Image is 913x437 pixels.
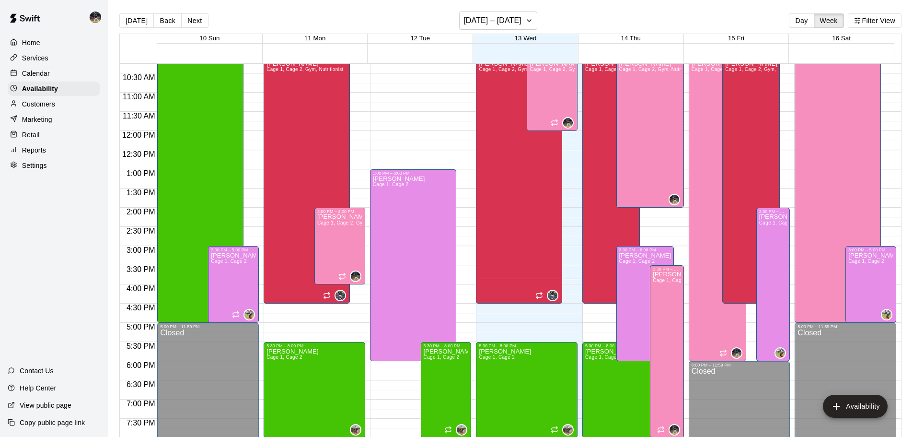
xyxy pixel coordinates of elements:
[124,400,158,408] span: 7:00 PM
[563,118,573,128] img: Nolan Gilbert
[882,310,891,319] img: Casey Peck
[527,54,578,131] div: 10:00 AM – 12:00 PM: Available
[22,99,55,109] p: Customers
[350,424,361,436] div: Anna Cockhill
[20,383,56,393] p: Help Center
[124,380,158,389] span: 6:30 PM
[8,66,100,81] div: Calendar
[90,12,101,23] img: Nolan Gilbert
[22,69,50,78] p: Calendar
[619,67,696,72] span: Cage 1, Cage 2, Gym, Nutritionist
[266,67,344,72] span: Cage 1, Cage 2, Gym, Nutritionist
[479,67,556,72] span: Cage 1, Cage 2, Gym, Nutritionist
[208,246,259,323] div: 3:00 PM – 5:00 PM: Available
[373,182,409,187] span: Cage 1, Cage 2
[335,290,346,301] div: Cy Miller
[124,419,158,427] span: 7:30 PM
[20,401,71,410] p: View public page
[22,84,58,94] p: Availability
[670,425,679,435] img: Nolan Gilbert
[547,290,558,301] div: Cy Miller
[424,354,460,360] span: Cage 1, Cage 2
[120,93,158,101] span: 11:00 AM
[350,271,361,282] div: Nolan Gilbert
[563,425,573,435] img: Anna Cockhill
[317,220,394,225] span: Cage 1, Cage 2, Gym, Nutritionist
[410,35,430,42] span: 12 Tue
[535,292,543,299] span: Recurring availability
[199,35,220,42] span: 10 Sun
[795,16,881,323] div: 9:00 AM – 5:00 PM: Available
[160,324,256,329] div: 5:00 PM – 11:59 PM
[8,158,100,173] a: Settings
[881,309,892,320] div: Casey Peck
[8,128,100,142] a: Retail
[124,361,158,369] span: 6:00 PM
[774,347,786,359] div: Casey Peck
[120,131,157,139] span: 12:00 PM
[124,189,158,197] span: 1:30 PM
[22,145,46,155] p: Reports
[244,310,254,319] img: Casey Peck
[120,150,157,158] span: 12:30 PM
[621,35,641,42] button: 14 Thu
[692,363,787,367] div: 6:00 PM – 11:59 PM
[338,272,346,280] span: Recurring availability
[120,112,158,120] span: 11:30 AM
[562,424,574,436] div: Anna Cockhill
[479,343,575,348] div: 5:30 PM – 8:00 PM
[692,67,769,72] span: Cage 1, Cage 2, Gym, Nutritionist
[515,35,537,42] span: 13 Wed
[756,208,790,361] div: 2:00 PM – 6:00 PM: Available
[814,13,844,28] button: Week
[22,38,40,47] p: Home
[323,292,331,299] span: Recurring availability
[616,54,684,208] div: 10:00 AM – 2:00 PM: Available
[832,35,851,42] button: 16 Sat
[530,67,607,72] span: Cage 1, Cage 2, Gym, Nutritionist
[653,278,730,283] span: Cage 1, Cage 2, Gym, Nutritionist
[728,35,744,42] button: 15 Fri
[8,35,100,50] a: Home
[266,354,302,360] span: Cage 1, Cage 2
[845,246,896,323] div: 3:00 PM – 5:00 PM: Available
[264,54,350,304] div: 10:00 AM – 4:30 PM: Available
[823,395,888,418] button: add
[689,54,746,361] div: 10:00 AM – 6:00 PM: Available
[157,16,243,323] div: 9:00 AM – 5:00 PM: Available
[124,284,158,293] span: 4:00 PM
[20,366,54,376] p: Contact Us
[120,73,158,82] span: 10:30 AM
[775,348,785,358] img: Casey Peck
[731,347,742,359] div: Nolan Gilbert
[335,291,345,300] img: Cy Miller
[725,67,802,72] span: Cage 1, Cage 2, Gym, Nutritionist
[8,51,100,65] a: Services
[8,82,100,96] div: Availability
[8,143,100,157] div: Reports
[8,97,100,111] a: Customers
[848,259,884,264] span: Cage 1, Cage 2
[124,246,158,254] span: 3:00 PM
[848,248,893,252] div: 3:00 PM – 5:00 PM
[551,426,558,434] span: Recurring availability
[351,425,360,435] img: Anna Cockhill
[457,425,466,435] img: Anna Cockhill
[304,35,325,42] button: 11 Mon
[22,130,40,140] p: Retail
[585,67,662,72] span: Cage 1, Cage 2, Gym, Nutritionist
[444,426,452,434] span: Recurring availability
[124,169,158,177] span: 1:00 PM
[669,424,680,436] div: Nolan Gilbert
[562,117,574,129] div: Nolan Gilbert
[722,54,780,304] div: 10:00 AM – 4:30 PM: Available
[424,343,469,348] div: 5:30 PM – 8:00 PM
[8,112,100,127] a: Marketing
